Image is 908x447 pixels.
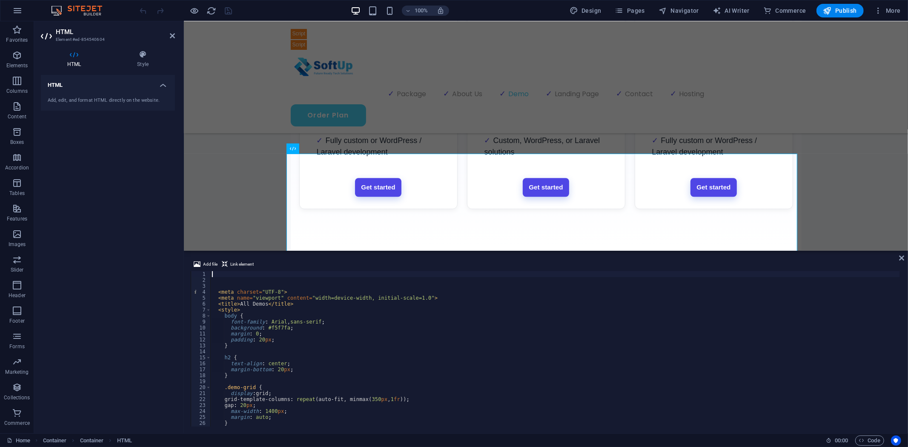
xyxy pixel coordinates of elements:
nav: breadcrumb [43,436,132,446]
p: Elements [6,62,28,69]
button: Click here to leave preview mode and continue editing [189,6,200,16]
button: Publish [816,4,864,17]
h2: HTML [56,28,175,36]
span: Add file [203,259,218,269]
button: Commerce [760,4,810,17]
div: 20 [191,384,211,390]
button: Design [566,4,605,17]
div: 24 [191,408,211,414]
h4: HTML [41,50,111,68]
button: Code [855,436,884,446]
div: 27 [191,426,211,432]
p: Forms [9,343,25,350]
h6: Session time [826,436,848,446]
span: Click to select. Double-click to edit [80,436,104,446]
button: Navigator [655,4,702,17]
div: 3 [191,283,211,289]
button: More [871,4,904,17]
div: 6 [191,301,211,307]
p: Favorites [6,37,28,43]
img: Editor Logo [49,6,113,16]
p: Commerce [4,420,30,427]
div: 10 [191,325,211,331]
span: Navigator [659,6,699,15]
div: 26 [191,420,211,426]
div: 11 [191,331,211,337]
div: 17 [191,367,211,372]
div: 1 [191,271,211,277]
div: 14 [191,349,211,355]
div: 5 [191,295,211,301]
div: 16 [191,361,211,367]
span: Click to select. Double-click to edit [117,436,132,446]
div: Add, edit, and format HTML directly on the website. [48,97,168,104]
span: : [841,437,842,444]
div: 12 [191,337,211,343]
span: More [874,6,901,15]
span: Design [570,6,602,15]
a: Click to cancel selection. Double-click to open Pages [7,436,30,446]
span: Code [859,436,880,446]
div: 4 [191,289,211,295]
button: Pages [612,4,648,17]
div: 2 [191,277,211,283]
p: Images [9,241,26,248]
i: On resize automatically adjust zoom level to fit chosen device. [437,7,444,14]
p: Marketing [5,369,29,375]
div: 25 [191,414,211,420]
div: 7 [191,307,211,313]
i: Reload page [207,6,217,16]
div: 19 [191,378,211,384]
p: Boxes [10,139,24,146]
h4: HTML [41,75,175,90]
div: 8 [191,313,211,319]
p: Header [9,292,26,299]
span: Click to select. Double-click to edit [43,436,67,446]
span: AI Writer [713,6,750,15]
div: 22 [191,396,211,402]
h4: Style [111,50,175,68]
span: Commerce [763,6,806,15]
p: Collections [4,394,30,401]
div: 9 [191,319,211,325]
p: Footer [9,318,25,324]
h3: Element #ed-854540604 [56,36,158,43]
p: Columns [6,88,28,95]
span: Pages [615,6,645,15]
button: Add file [192,259,219,269]
p: Slider [11,266,24,273]
span: Publish [823,6,857,15]
div: 15 [191,355,211,361]
button: AI Writer [709,4,753,17]
button: reload [206,6,217,16]
p: Accordion [5,164,29,171]
div: Design (Ctrl+Alt+Y) [566,4,605,17]
div: 13 [191,343,211,349]
div: 23 [191,402,211,408]
p: Tables [9,190,25,197]
p: Content [8,113,26,120]
button: Link element [221,259,255,269]
div: 18 [191,372,211,378]
button: Usercentrics [891,436,901,446]
span: 00 00 [835,436,848,446]
button: 100% [402,6,432,16]
p: Features [7,215,27,222]
h6: 100% [415,6,428,16]
div: 21 [191,390,211,396]
span: Link element [230,259,254,269]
